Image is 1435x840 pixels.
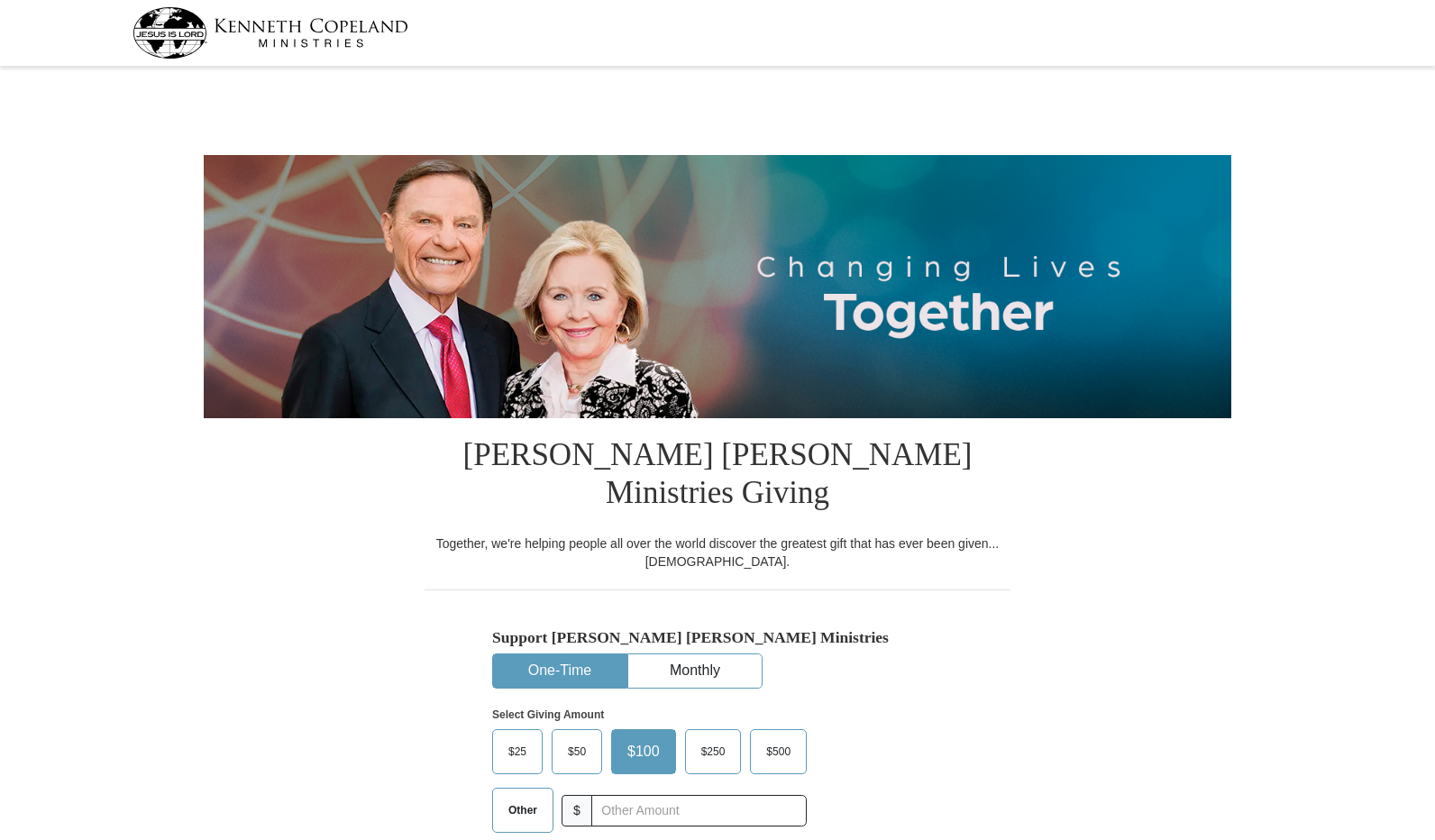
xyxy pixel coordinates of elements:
span: $100 [618,738,669,765]
span: $25 [499,738,535,765]
span: $250 [692,738,735,765]
span: $500 [757,738,800,765]
img: kcm-header-logo.svg [133,7,408,59]
span: Other [499,797,546,824]
strong: Select Giving Amount [492,708,604,721]
h1: [PERSON_NAME] [PERSON_NAME] Ministries Giving [425,418,1010,534]
button: Monthly [628,654,762,688]
button: One-Time [493,654,626,688]
div: Together, we're helping people all over the world discover the greatest gift that has ever been g... [425,534,1010,571]
input: Other Amount [591,795,807,826]
span: $ [562,795,592,826]
h5: Support [PERSON_NAME] [PERSON_NAME] Ministries [492,628,943,647]
span: $50 [559,738,595,765]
